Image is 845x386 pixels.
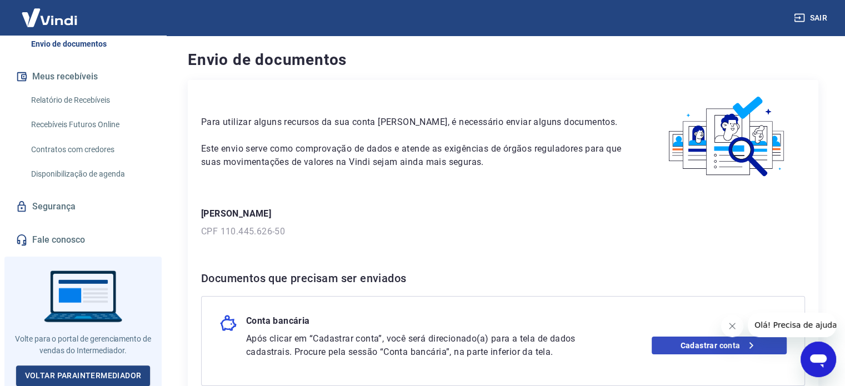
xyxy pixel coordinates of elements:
[792,8,832,28] button: Sair
[652,337,787,354] a: Cadastrar conta
[188,49,818,71] h4: Envio de documentos
[201,116,623,129] p: Para utilizar alguns recursos da sua conta [PERSON_NAME], é necessário enviar alguns documentos.
[27,33,153,56] a: Envio de documentos
[13,1,86,34] img: Vindi
[201,269,805,287] h6: Documentos que precisam ser enviados
[246,314,310,332] p: Conta bancária
[13,64,153,89] button: Meus recebíveis
[201,207,805,220] p: [PERSON_NAME]
[201,142,623,169] p: Este envio serve como comprovação de dados e atende as exigências de órgãos reguladores para que ...
[27,138,153,161] a: Contratos com credores
[801,342,836,377] iframe: Botão para abrir a janela de mensagens
[219,314,237,332] img: money_pork.0c50a358b6dafb15dddc3eea48f23780.svg
[7,8,93,17] span: Olá! Precisa de ajuda?
[246,332,597,359] p: Após clicar em “Cadastrar conta”, você será direcionado(a) para a tela de dados cadastrais. Procu...
[13,194,153,219] a: Segurança
[16,365,151,386] a: Voltar paraIntermediador
[27,163,153,186] a: Disponibilização de agenda
[748,313,836,337] iframe: Mensagem da empresa
[201,225,805,238] p: CPF 110.445.626-50
[27,113,153,136] a: Recebíveis Futuros Online
[650,93,805,181] img: waiting_documents.41d9841a9773e5fdf392cede4d13b617.svg
[13,228,153,252] a: Fale conosco
[721,315,743,337] iframe: Fechar mensagem
[27,89,153,112] a: Relatório de Recebíveis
